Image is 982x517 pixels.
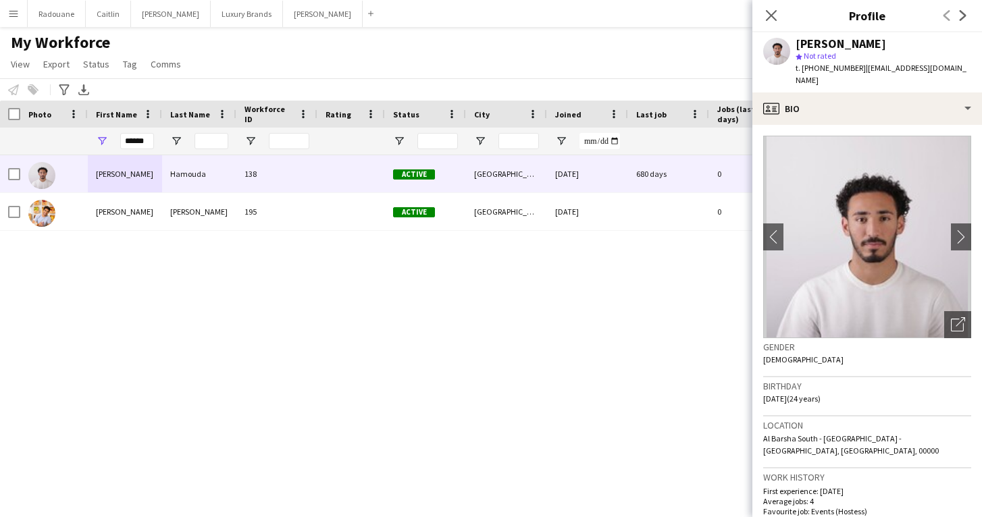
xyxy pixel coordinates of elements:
span: | [EMAIL_ADDRESS][DOMAIN_NAME] [796,63,966,85]
span: Active [393,207,435,217]
p: Average jobs: 4 [763,496,971,506]
div: [DATE] [547,155,628,192]
input: First Name Filter Input [120,133,154,149]
span: Workforce ID [244,104,293,124]
input: City Filter Input [498,133,539,149]
a: Tag [118,55,143,73]
div: 0 [709,155,797,192]
button: Open Filter Menu [393,135,405,147]
input: Status Filter Input [417,133,458,149]
h3: Profile [752,7,982,24]
button: Open Filter Menu [96,135,108,147]
a: Comms [145,55,186,73]
input: Workforce ID Filter Input [269,133,309,149]
button: [PERSON_NAME] [131,1,211,27]
h3: Birthday [763,380,971,392]
span: Last job [636,109,667,119]
span: Active [393,169,435,180]
button: Open Filter Menu [474,135,486,147]
img: Crew avatar or photo [763,136,971,338]
span: Last Name [170,109,210,119]
p: Favourite job: Events (Hostess) [763,506,971,516]
button: [PERSON_NAME] [283,1,363,27]
div: [PERSON_NAME] [88,155,162,192]
a: View [5,55,35,73]
div: [PERSON_NAME] [796,38,886,50]
span: t. [PHONE_NUMBER] [796,63,866,73]
button: Luxury Brands [211,1,283,27]
span: Jobs (last 90 days) [717,104,773,124]
span: Comms [151,58,181,70]
app-action-btn: Export XLSX [76,82,92,98]
h3: Work history [763,471,971,483]
div: [PERSON_NAME] [162,193,236,230]
span: Export [43,58,70,70]
div: [GEOGRAPHIC_DATA] [466,193,547,230]
div: [GEOGRAPHIC_DATA] [466,155,547,192]
span: View [11,58,30,70]
div: [PERSON_NAME] [88,193,162,230]
span: City [474,109,490,119]
button: Open Filter Menu [555,135,567,147]
span: First Name [96,109,137,119]
span: Status [83,58,109,70]
div: Hamouda [162,155,236,192]
span: Tag [123,58,137,70]
button: Radouane [28,1,86,27]
div: Bio [752,92,982,125]
app-action-btn: Advanced filters [56,82,72,98]
p: First experience: [DATE] [763,486,971,496]
img: Kareem Hamouda [28,162,55,189]
button: Open Filter Menu [170,135,182,147]
img: Kareem Mohamed [28,200,55,227]
div: 195 [236,193,317,230]
a: Status [78,55,115,73]
button: Caitlin [86,1,131,27]
div: Open photos pop-in [944,311,971,338]
h3: Location [763,419,971,431]
a: Export [38,55,75,73]
div: 680 days [628,155,709,192]
span: Not rated [804,51,836,61]
span: Status [393,109,419,119]
span: Al Barsha South - [GEOGRAPHIC_DATA] - [GEOGRAPHIC_DATA], [GEOGRAPHIC_DATA], 00000 [763,433,939,456]
h3: Gender [763,341,971,353]
div: 138 [236,155,317,192]
button: Open Filter Menu [244,135,257,147]
span: My Workforce [11,32,110,53]
span: [DATE] (24 years) [763,393,821,404]
span: Photo [28,109,51,119]
div: [DATE] [547,193,628,230]
span: [DEMOGRAPHIC_DATA] [763,354,844,364]
div: 0 [709,193,797,230]
span: Rating [326,109,351,119]
input: Joined Filter Input [579,133,620,149]
input: Last Name Filter Input [195,133,228,149]
span: Joined [555,109,582,119]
